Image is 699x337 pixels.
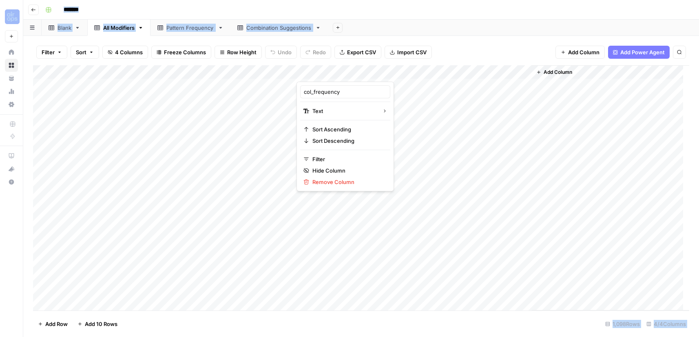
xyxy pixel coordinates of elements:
[73,317,122,330] button: Add 10 Rows
[602,317,643,330] div: 1,098 Rows
[36,46,67,59] button: Filter
[312,137,384,145] span: Sort Descending
[312,125,384,133] span: Sort Ascending
[265,46,297,59] button: Undo
[5,46,18,59] a: Home
[5,85,18,98] a: Usage
[300,46,331,59] button: Redo
[278,48,292,56] span: Undo
[544,69,572,76] span: Add Column
[5,149,18,162] a: AirOps Academy
[246,24,312,32] div: Combination Suggestions
[5,175,18,188] button: Help + Support
[5,72,18,85] a: Your Data
[58,24,71,32] div: Blank
[166,24,215,32] div: Pattern Frequency
[5,163,18,175] div: What's new?
[102,46,148,59] button: 4 Columns
[71,46,99,59] button: Sort
[312,166,384,175] span: Hide Column
[151,46,211,59] button: Freeze Columns
[227,48,257,56] span: Row Height
[313,48,326,56] span: Redo
[87,20,150,36] a: All Modifiers
[115,48,143,56] span: 4 Columns
[5,7,18,27] button: Workspace: Cohort 5
[33,317,73,330] button: Add Row
[164,48,206,56] span: Freeze Columns
[150,20,230,36] a: Pattern Frequency
[568,48,599,56] span: Add Column
[312,155,384,163] span: Filter
[608,46,670,59] button: Add Power Agent
[347,48,376,56] span: Export CSV
[555,46,605,59] button: Add Column
[42,48,55,56] span: Filter
[533,67,575,78] button: Add Column
[385,46,432,59] button: Import CSV
[76,48,86,56] span: Sort
[42,20,87,36] a: Blank
[103,24,135,32] div: All Modifiers
[85,320,117,328] span: Add 10 Rows
[230,20,328,36] a: Combination Suggestions
[643,317,689,330] div: 4/4 Columns
[312,178,384,186] span: Remove Column
[5,59,18,72] a: Browse
[5,162,18,175] button: What's new?
[334,46,381,59] button: Export CSV
[397,48,427,56] span: Import CSV
[215,46,262,59] button: Row Height
[620,48,665,56] span: Add Power Agent
[312,107,376,115] span: Text
[45,320,68,328] span: Add Row
[5,9,20,24] img: Cohort 5 Logo
[5,98,18,111] a: Settings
